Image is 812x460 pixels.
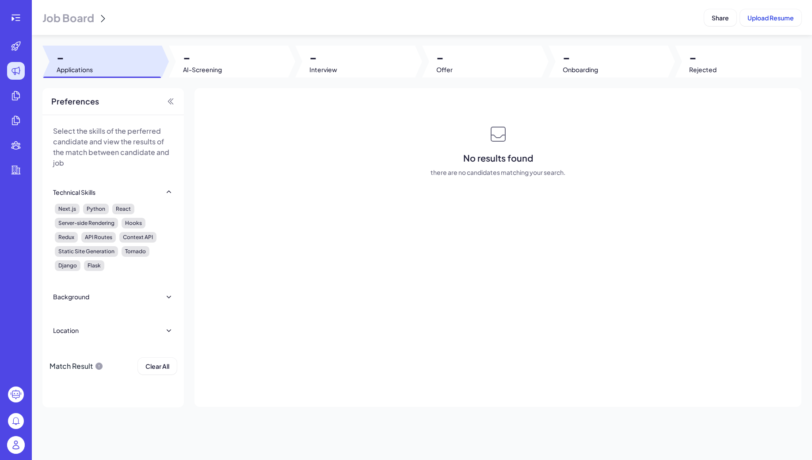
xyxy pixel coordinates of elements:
[55,218,118,228] div: Server-side Rendering
[309,65,337,74] span: Interview
[463,152,533,164] span: No results found
[51,95,99,108] span: Preferences
[53,292,89,301] div: Background
[122,246,149,257] div: Tornado
[83,204,109,214] div: Python
[81,232,116,243] div: API Routes
[431,168,565,177] span: there are no candidates matching your search.
[183,49,222,65] span: -
[42,11,94,25] span: Job Board
[119,232,156,243] div: Context API
[436,65,453,74] span: Offer
[138,358,177,375] button: Clear All
[50,358,103,375] div: Match Result
[704,9,736,26] button: Share
[145,362,169,370] span: Clear All
[747,14,794,22] span: Upload Resume
[563,49,598,65] span: -
[122,218,145,228] div: Hooks
[55,204,80,214] div: Next.js
[84,260,104,271] div: Flask
[53,126,173,168] p: Select the skills of the perferred candidate and view the results of the match between candidate ...
[689,65,717,74] span: Rejected
[436,49,453,65] span: -
[740,9,801,26] button: Upload Resume
[112,204,134,214] div: React
[689,49,717,65] span: -
[55,260,80,271] div: Django
[57,49,93,65] span: -
[712,14,729,22] span: Share
[55,246,118,257] div: Static Site Generation
[53,326,79,335] div: Location
[53,188,95,197] div: Technical Skills
[7,436,25,454] img: user_logo.png
[309,49,337,65] span: -
[57,65,93,74] span: Applications
[55,232,78,243] div: Redux
[183,65,222,74] span: AI-Screening
[563,65,598,74] span: Onboarding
